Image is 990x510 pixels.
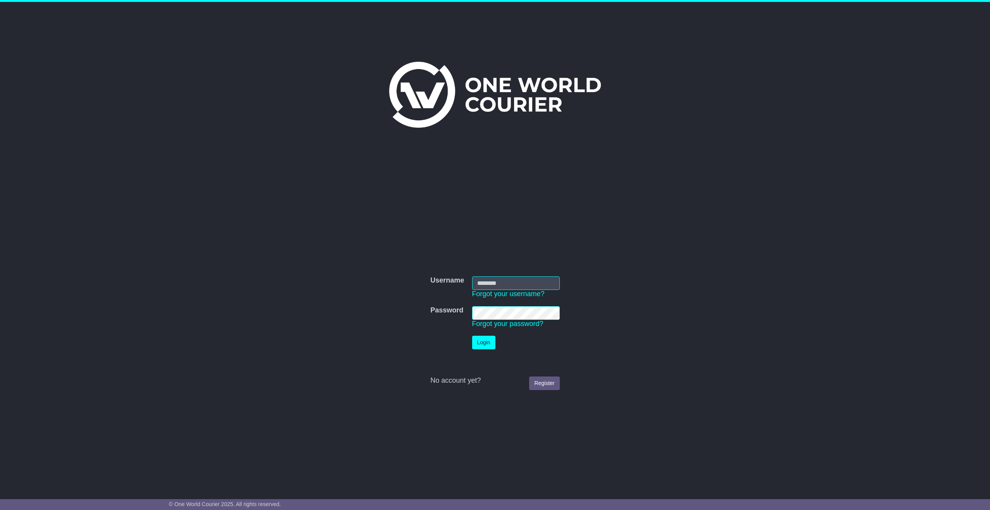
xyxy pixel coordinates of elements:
[169,501,281,507] span: © One World Courier 2025. All rights reserved.
[430,276,464,285] label: Username
[430,376,559,385] div: No account yet?
[389,62,601,128] img: One World
[529,376,559,390] a: Register
[430,306,463,315] label: Password
[472,290,545,298] a: Forgot your username?
[472,320,543,328] a: Forgot your password?
[472,336,495,349] button: Login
